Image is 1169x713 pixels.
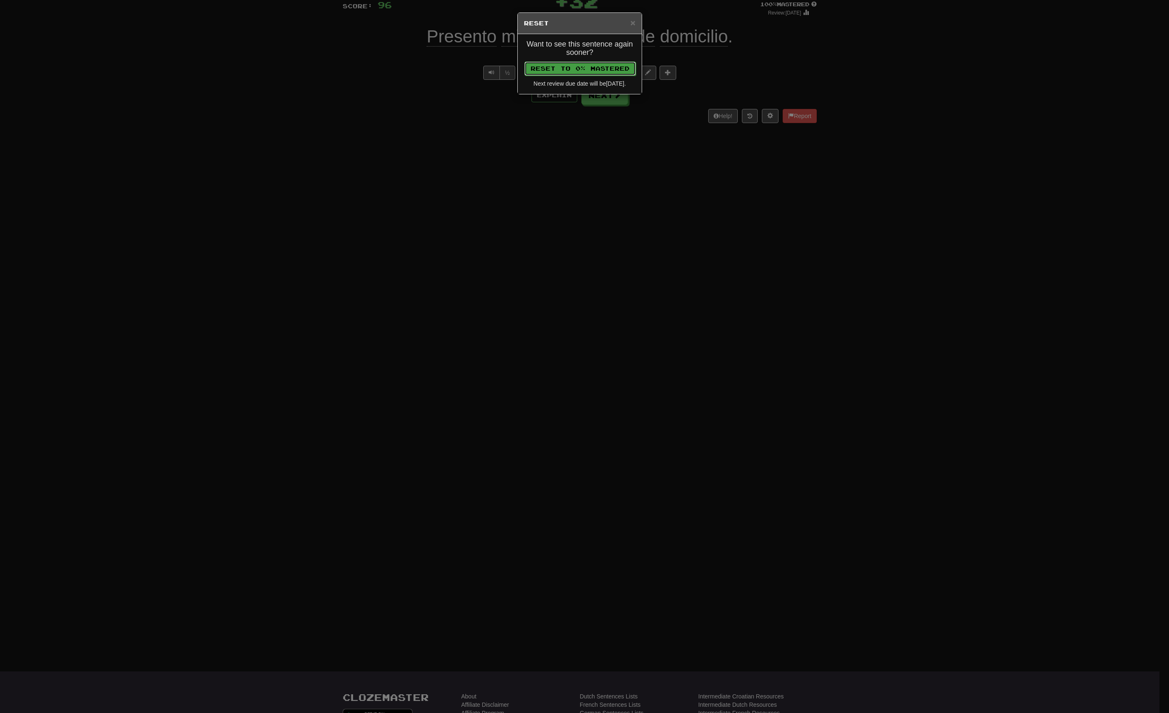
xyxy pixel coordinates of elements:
div: Next review due date will be [DATE] . [524,79,635,88]
button: Reset to 0% Mastered [524,62,636,76]
button: Close [630,18,635,27]
h4: Want to see this sentence again sooner? [524,40,635,57]
span: × [630,18,635,27]
h5: Reset [524,19,635,27]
